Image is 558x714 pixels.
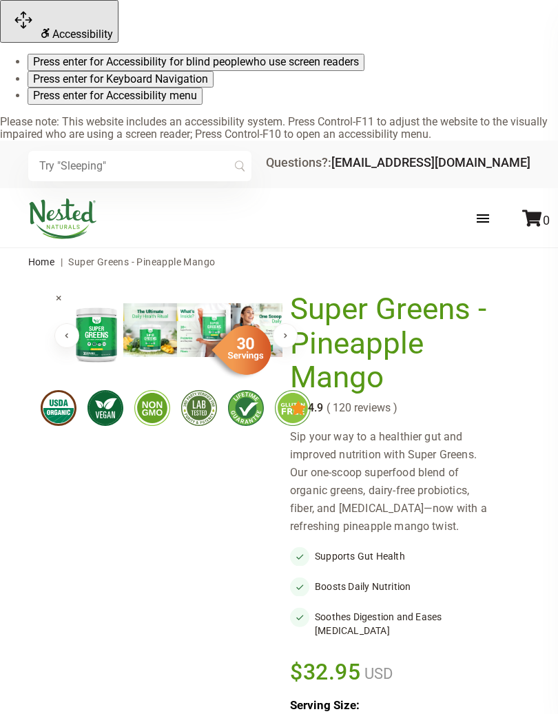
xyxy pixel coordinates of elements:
img: Super Greens - Pineapple Mango [231,303,285,357]
span: ( 120 reviews ) [323,402,397,414]
img: Super Greens - Pineapple Mango [177,303,231,357]
img: Super Greens - Pineapple Mango [70,303,123,365]
button: Previous [54,323,79,348]
a: [EMAIL_ADDRESS][DOMAIN_NAME] [331,155,530,170]
span: Super Greens - Pineapple Mango [68,256,215,267]
span: | [57,256,66,267]
img: lifetimeguarantee [228,390,264,426]
input: Try "Sleeping" [28,151,251,181]
span: × [56,292,62,305]
img: thirdpartytested [181,390,217,426]
img: Nested Naturals [28,198,97,239]
div: Sip your way to a healthier gut and improved nutrition with Super Greens. Our one-scoop superfood... [290,428,503,535]
nav: breadcrumbs [28,248,530,276]
li: Supports Gut Health [290,547,503,566]
div: Questions?: [266,156,530,169]
img: Super Greens - Pineapple Mango [123,303,177,357]
img: vegan [87,390,123,426]
img: glutenfree [275,390,311,426]
img: star.svg [290,400,307,417]
span: who use screen readers [245,55,359,68]
span: USD [361,665,393,682]
a: 0 [522,213,550,227]
button: Press enter for Keyboard Navigation [28,71,214,88]
img: usdaorganic [41,390,76,426]
button: Next [273,323,298,348]
b: Serving Size: [290,698,360,712]
span: $32.95 [290,657,361,687]
span: 4.9 [307,402,323,414]
button: Press enter for Accessibility for blind peoplewho use screen readers [28,54,364,70]
span: 0 [543,213,550,227]
img: gmofree [134,390,170,426]
img: sg-servings-30.png [203,320,271,380]
button: Press enter for Accessibility menu [28,88,203,104]
a: Home [28,256,55,267]
span: Accessibility [52,28,113,41]
h1: Super Greens - Pineapple Mango [290,292,496,395]
li: Boosts Daily Nutrition [290,577,503,596]
li: Soothes Digestion and Eases [MEDICAL_DATA] [290,607,503,640]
